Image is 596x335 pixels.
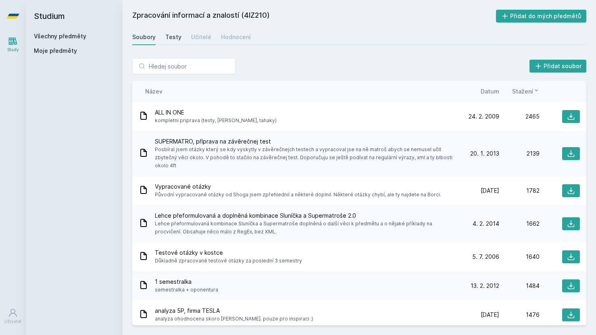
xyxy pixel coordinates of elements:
div: 2465 [499,112,540,121]
span: [DATE] [481,311,499,319]
button: Název [145,87,163,96]
div: 1640 [499,253,540,261]
a: Uživatel [2,304,24,329]
span: Moje předměty [34,47,77,55]
span: Důkladně zpracované testové otázky za poslední 3 semestry [155,257,302,265]
span: analyza 5P, firma TESLA [155,307,313,315]
span: semestralka + oponentura [155,286,218,294]
span: 20. 1. 2013 [470,150,499,158]
button: Stažení [512,87,540,96]
input: Hledej soubor [132,58,235,74]
a: Soubory [132,29,156,45]
span: Vypracované otázky [155,183,441,191]
span: Původní vypracované otázky od Shoga jsem zpřehlednil a některé doplnil. Některé otázky chybí, ale... [155,191,441,199]
div: Soubory [132,33,156,41]
div: 1484 [499,282,540,290]
span: Stažení [512,87,533,96]
span: 4. 2. 2014 [473,220,499,228]
div: Study [7,47,19,53]
a: Testy [165,29,181,45]
span: 5. 7. 2006 [472,253,499,261]
button: Přidat soubor [529,60,587,73]
span: analyza ohodnocena skoro [PERSON_NAME]. pouze pro inspiraci ;) [155,315,313,323]
a: Study [2,32,24,57]
span: kompletni priprava (testy, [PERSON_NAME], tahaky) [155,117,277,125]
span: 24. 2. 2009 [469,112,499,121]
a: Učitelé [191,29,211,45]
span: 13. 2. 2012 [471,282,499,290]
div: Hodnocení [221,33,251,41]
span: SUPERMATRO, příprava na závěrečnej test [155,137,456,146]
div: 1782 [499,187,540,195]
span: 1 semestralka [155,278,218,286]
div: Učitelé [191,33,211,41]
span: Testové otázky v kostce [155,249,302,257]
span: [DATE] [481,187,499,195]
div: Uživatel [4,318,21,325]
span: Lehce přeformulovaná kombinace Sluníčka a Supermatroše doplněná o další věci k předmětu a o nějak... [155,220,456,236]
button: Datum [481,87,499,96]
div: 1476 [499,311,540,319]
div: 2139 [499,150,540,158]
div: 1662 [499,220,540,228]
h2: Zpracování informací a znalostí (4IZ210) [132,10,496,23]
span: Lehce přeformulovaná a doplněná kombinace Sluníčka a Supermatroše 2.0 [155,212,456,220]
div: Testy [165,33,181,41]
span: Posbíral jsem otázky který se kdy vyskytly v závěrečnejch testech a vypracoval jse na ně matroš a... [155,146,456,170]
a: Všechny předměty [34,33,86,40]
span: ALL IN ONE [155,108,277,117]
button: Přidat do mých předmětů [496,10,587,23]
a: Hodnocení [221,29,251,45]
